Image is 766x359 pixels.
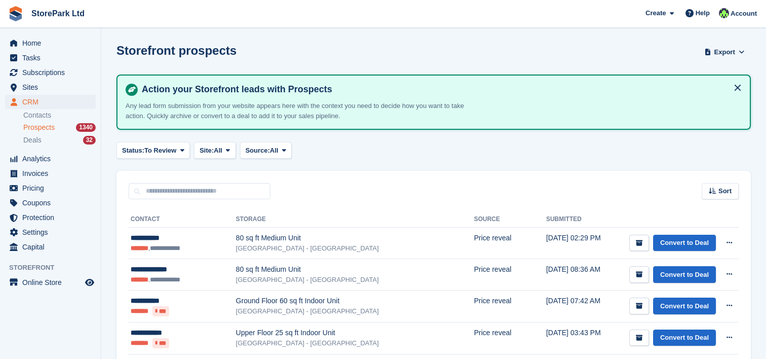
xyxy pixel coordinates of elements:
[474,259,546,291] td: Price reveal
[236,296,474,306] div: Ground Floor 60 sq ft Indoor Unit
[9,263,101,273] span: Storefront
[22,225,83,239] span: Settings
[22,152,83,166] span: Analytics
[5,36,96,50] a: menu
[22,181,83,195] span: Pricing
[116,44,236,57] h1: Storefront prospects
[5,240,96,254] a: menu
[22,95,83,109] span: CRM
[546,211,611,228] th: Submitted
[546,228,611,259] td: [DATE] 02:29 PM
[83,136,96,145] div: 32
[22,166,83,181] span: Invoices
[22,36,83,50] span: Home
[474,322,546,354] td: Price reveal
[474,291,546,322] td: Price reveal
[129,211,236,228] th: Contact
[5,225,96,239] a: menu
[199,146,214,156] span: Site:
[653,235,716,252] a: Convert to Deal
[5,196,96,210] a: menu
[214,146,222,156] span: All
[27,5,89,22] a: StorePark Ltd
[76,123,96,132] div: 1340
[23,135,96,146] a: Deals 32
[22,240,83,254] span: Capital
[236,275,474,285] div: [GEOGRAPHIC_DATA] - [GEOGRAPHIC_DATA]
[546,322,611,354] td: [DATE] 03:43 PM
[23,122,96,133] a: Prospects 1340
[22,80,83,94] span: Sites
[116,142,190,159] button: Status: To Review
[719,8,729,18] img: Ryan Mulcahy
[653,266,716,283] a: Convert to Deal
[696,8,710,18] span: Help
[702,44,747,60] button: Export
[22,196,83,210] span: Coupons
[236,328,474,338] div: Upper Floor 25 sq ft Indoor Unit
[236,233,474,243] div: 80 sq ft Medium Unit
[5,181,96,195] a: menu
[5,152,96,166] a: menu
[5,95,96,109] a: menu
[138,84,742,95] h4: Action your Storefront leads with Prospects
[240,142,292,159] button: Source: All
[5,80,96,94] a: menu
[236,243,474,254] div: [GEOGRAPHIC_DATA] - [GEOGRAPHIC_DATA]
[5,65,96,80] a: menu
[714,47,735,57] span: Export
[5,51,96,65] a: menu
[5,275,96,290] a: menu
[84,276,96,289] a: Preview store
[122,146,144,156] span: Status:
[731,9,757,19] span: Account
[246,146,270,156] span: Source:
[236,211,474,228] th: Storage
[23,123,55,132] span: Prospects
[8,6,23,21] img: stora-icon-8386f47178a22dfd0bd8f6a31ec36ba5ce8667c1dd55bd0f319d3a0aa187defe.svg
[22,65,83,80] span: Subscriptions
[236,306,474,316] div: [GEOGRAPHIC_DATA] - [GEOGRAPHIC_DATA]
[23,111,96,120] a: Contacts
[5,210,96,225] a: menu
[718,186,732,196] span: Sort
[126,101,480,121] p: Any lead form submission from your website appears here with the context you need to decide how y...
[653,298,716,314] a: Convert to Deal
[194,142,236,159] button: Site: All
[474,228,546,259] td: Price reveal
[270,146,278,156] span: All
[236,264,474,275] div: 80 sq ft Medium Unit
[546,291,611,322] td: [DATE] 07:42 AM
[22,51,83,65] span: Tasks
[23,135,42,145] span: Deals
[22,210,83,225] span: Protection
[653,330,716,346] a: Convert to Deal
[646,8,666,18] span: Create
[5,166,96,181] a: menu
[144,146,176,156] span: To Review
[22,275,83,290] span: Online Store
[236,338,474,348] div: [GEOGRAPHIC_DATA] - [GEOGRAPHIC_DATA]
[474,211,546,228] th: Source
[546,259,611,291] td: [DATE] 08:36 AM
